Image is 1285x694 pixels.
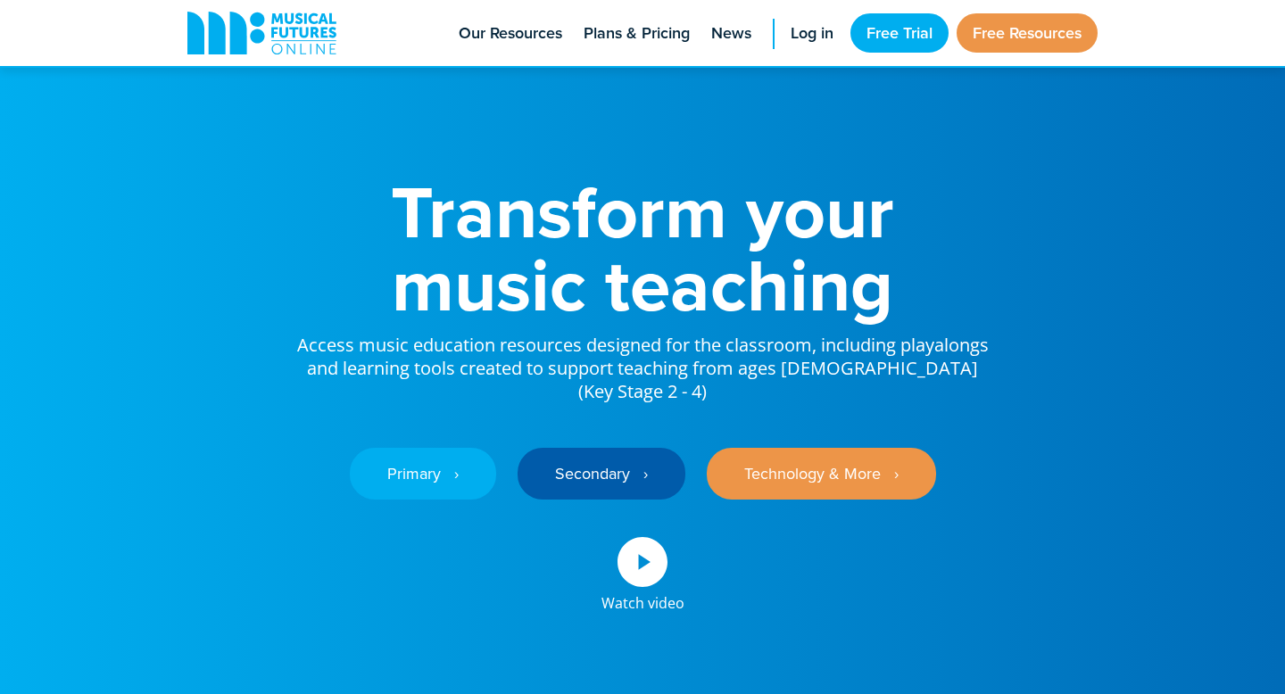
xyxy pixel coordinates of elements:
[294,175,991,321] h1: Transform your music teaching
[350,448,496,500] a: Primary ‎‏‏‎ ‎ ›
[850,13,949,53] a: Free Trial
[791,21,833,45] span: Log in
[707,448,936,500] a: Technology & More ‎‏‏‎ ‎ ›
[711,21,751,45] span: News
[601,587,684,610] div: Watch video
[518,448,685,500] a: Secondary ‎‏‏‎ ‎ ›
[957,13,1098,53] a: Free Resources
[294,321,991,403] p: Access music education resources designed for the classroom, including playalongs and learning to...
[584,21,690,45] span: Plans & Pricing
[459,21,562,45] span: Our Resources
